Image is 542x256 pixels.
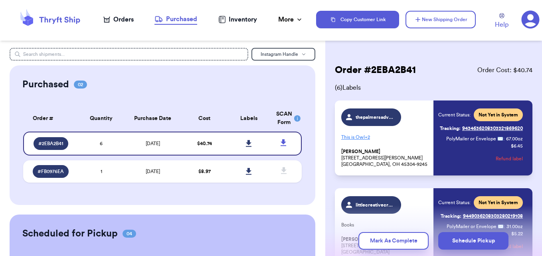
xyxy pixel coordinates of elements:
th: Purchase Date [124,105,182,132]
span: littlecreativecrew [356,202,394,208]
span: 67.00 oz [506,136,523,142]
span: Not Yet in System [479,112,518,118]
span: 1 [101,169,102,174]
th: Labels [227,105,271,132]
span: 04 [123,230,136,238]
span: [DATE] [146,169,160,174]
a: Tracking:9434636208303321869620 [440,122,523,135]
span: $ 40.74 [197,141,212,146]
span: Not Yet in System [479,199,518,206]
span: + 2 [365,135,370,140]
th: Quantity [79,105,124,132]
input: Search shipments... [10,48,248,61]
span: # FB0976EA [38,168,64,175]
button: Instagram Handle [251,48,315,61]
span: $ 8.97 [198,169,211,174]
span: [DATE] [146,141,160,146]
h2: Order # 2EBA2B41 [335,64,416,77]
span: 31.00 oz [506,223,523,230]
button: Copy Customer Link [316,11,399,28]
span: # 2EBA2B41 [38,140,63,147]
span: 02 [74,81,87,89]
span: 6 [100,141,103,146]
div: More [278,15,303,24]
a: Orders [103,15,134,24]
button: Mark As Complete [358,232,429,250]
span: PolyMailer or Envelope ✉️ [447,224,504,229]
button: New Shipping Order [406,11,476,28]
p: Books [341,222,429,228]
span: Order Cost: $ 40.74 [477,65,532,75]
div: SCAN Form [276,110,293,127]
span: Help [495,20,508,30]
span: PolyMailer or Envelope ✉️ [446,136,503,141]
button: Refund label [496,150,523,167]
a: Inventory [218,15,257,24]
button: Schedule Pickup [438,232,508,250]
span: Instagram Handle [261,52,298,57]
span: Tracking: [440,125,461,132]
span: Current Status: [438,199,471,206]
th: Order # [23,105,79,132]
a: Help [495,13,508,30]
span: : [504,223,505,230]
span: thepalmersadventures [356,114,394,120]
th: Cost [182,105,227,132]
p: [STREET_ADDRESS][PERSON_NAME] [GEOGRAPHIC_DATA], OH 45304-9245 [341,148,429,167]
span: : [503,136,504,142]
p: $ 6.45 [511,143,523,149]
a: Tracking:9449036208303280219108 [441,210,523,223]
h2: Scheduled for Pickup [22,227,118,240]
span: ( 6 ) Labels [335,83,532,93]
span: Current Status: [438,112,471,118]
p: This is Owl [341,131,429,144]
h2: Purchased [22,78,69,91]
a: 3 [521,10,540,29]
div: Purchased [154,14,197,24]
span: Tracking: [441,213,461,219]
a: Purchased [154,14,197,25]
span: [PERSON_NAME] [341,149,380,155]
